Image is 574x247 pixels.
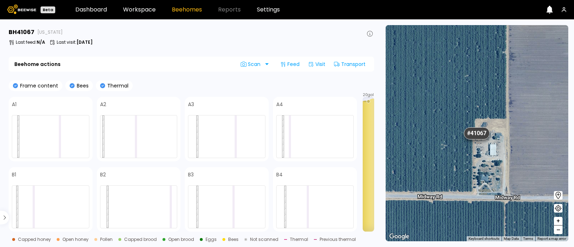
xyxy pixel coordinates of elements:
[241,61,263,67] span: Scan
[320,237,356,242] div: Previous thermal
[554,217,563,225] button: +
[188,102,194,107] h4: A3
[9,29,34,35] h3: BH 41067
[62,237,89,242] div: Open honey
[124,237,157,242] div: Capped brood
[75,7,107,13] a: Dashboard
[37,30,63,34] span: [US_STATE]
[7,5,36,14] img: Beewise logo
[16,40,45,44] p: Last feed :
[123,7,156,13] a: Workspace
[331,58,368,70] div: Transport
[12,102,17,107] h4: A1
[100,172,106,177] h4: B2
[469,236,499,241] button: Keyboard shortcuts
[228,237,239,242] div: Bees
[276,172,283,177] h4: B4
[105,83,128,88] p: Thermal
[12,172,16,177] h4: B1
[556,225,560,234] span: –
[41,6,55,13] div: Beta
[363,93,374,97] span: 20 gal
[100,237,113,242] div: Pollen
[14,62,61,67] b: Beehome actions
[206,237,217,242] div: Eggs
[554,225,563,234] button: –
[504,236,519,241] button: Map Data
[537,237,566,241] a: Report a map error
[556,217,560,225] span: +
[18,237,51,242] div: Capped honey
[168,237,194,242] div: Open brood
[290,237,308,242] div: Thermal
[387,232,411,241] img: Google
[218,7,241,13] span: Reports
[57,40,93,44] p: Last visit :
[387,232,411,241] a: Open this area in Google Maps (opens a new window)
[18,83,58,88] p: Frame content
[76,39,93,45] b: [DATE]
[277,58,302,70] div: Feed
[276,102,283,107] h4: A4
[188,172,194,177] h4: B3
[172,7,202,13] a: Beehomes
[75,83,89,88] p: Bees
[250,237,278,242] div: Not scanned
[37,39,45,45] b: N/A
[100,102,106,107] h4: A2
[523,237,533,241] a: Terms
[464,127,490,139] div: # 41067
[257,7,280,13] a: Settings
[305,58,328,70] div: Visit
